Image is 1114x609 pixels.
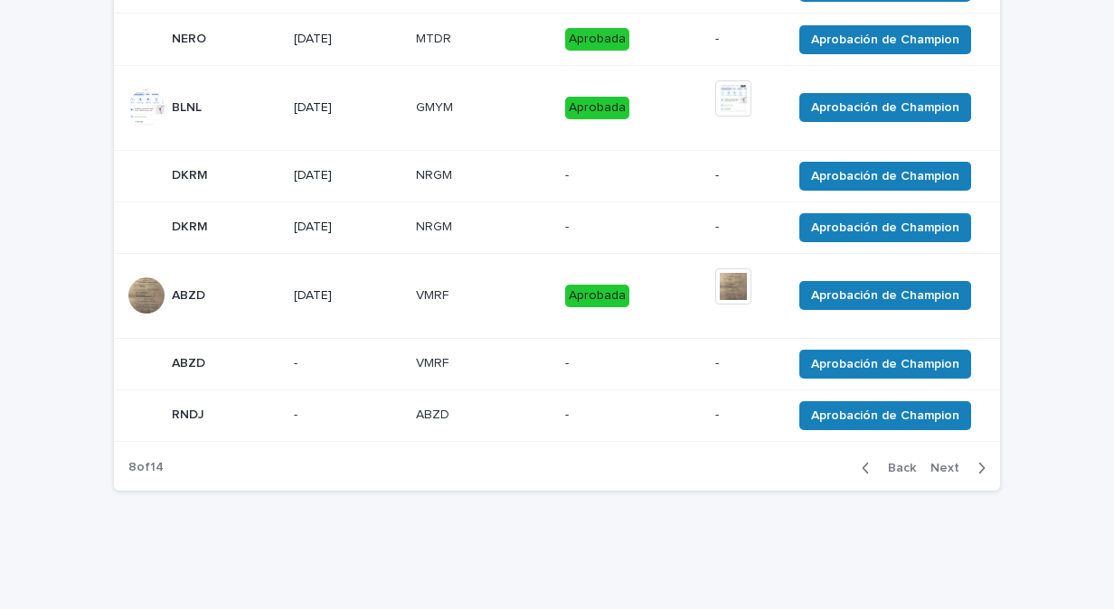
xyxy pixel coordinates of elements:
span: Aprobación de Champion [811,355,959,373]
p: - [565,408,702,423]
tr: ABZDABZD -VMRFVMRF --Aprobación de Champion [114,338,1000,389]
p: RNDJ [172,404,208,423]
p: 8 of 14 [114,445,178,490]
span: Aprobación de Champion [811,286,959,304]
p: - [294,356,401,371]
span: Aprobación de Champion [811,407,959,425]
p: - [715,356,778,371]
button: Aprobación de Champion [799,281,971,310]
tr: DKRMDKRM [DATE]NRGMNRGM --Aprobación de Champion [114,201,1000,253]
tr: BLNLBLNL [DATE]GMYMGMYM AprobadaAprobación de Champion [114,65,1000,150]
span: Aprobación de Champion [811,98,959,117]
p: ABZD [172,352,209,371]
p: NRGM [416,164,456,183]
p: - [715,220,778,235]
span: Back [877,462,916,474]
p: NRGM [416,216,456,235]
div: Aprobada [565,28,629,51]
button: Next [923,460,1000,476]
tr: ABZDABZD [DATE]VMRFVMRF AprobadaAprobación de Champion [114,253,1000,338]
span: Aprobación de Champion [811,219,959,237]
span: Next [930,462,970,474]
p: [DATE] [294,32,401,47]
button: Aprobación de Champion [799,213,971,242]
p: ABZD [416,404,453,423]
div: Aprobada [565,285,629,307]
p: - [565,220,702,235]
p: - [565,356,702,371]
div: Aprobada [565,97,629,119]
p: VMRF [416,285,452,304]
p: - [715,32,778,47]
button: Aprobación de Champion [799,93,971,122]
span: Aprobación de Champion [811,31,959,49]
p: MTDR [416,28,455,47]
button: Back [847,460,923,476]
p: [DATE] [294,100,401,116]
tr: DKRMDKRM [DATE]NRGMNRGM --Aprobación de Champion [114,150,1000,201]
button: Aprobación de Champion [799,162,971,191]
p: ABZD [172,285,209,304]
button: Aprobación de Champion [799,350,971,379]
p: DKRM [172,216,212,235]
p: DKRM [172,164,212,183]
p: - [715,168,778,183]
tr: RNDJRNDJ -ABZDABZD --Aprobación de Champion [114,389,1000,441]
p: [DATE] [294,288,401,304]
p: - [294,408,401,423]
p: - [715,408,778,423]
span: Aprobación de Champion [811,167,959,185]
p: VMRF [416,352,452,371]
p: NERO [172,28,210,47]
tr: NERONERO [DATE]MTDRMTDR Aprobada-Aprobación de Champion [114,14,1000,66]
p: [DATE] [294,220,401,235]
button: Aprobación de Champion [799,401,971,430]
p: BLNL [172,97,205,116]
p: [DATE] [294,168,401,183]
p: GMYM [416,97,457,116]
button: Aprobación de Champion [799,25,971,54]
p: - [565,168,702,183]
